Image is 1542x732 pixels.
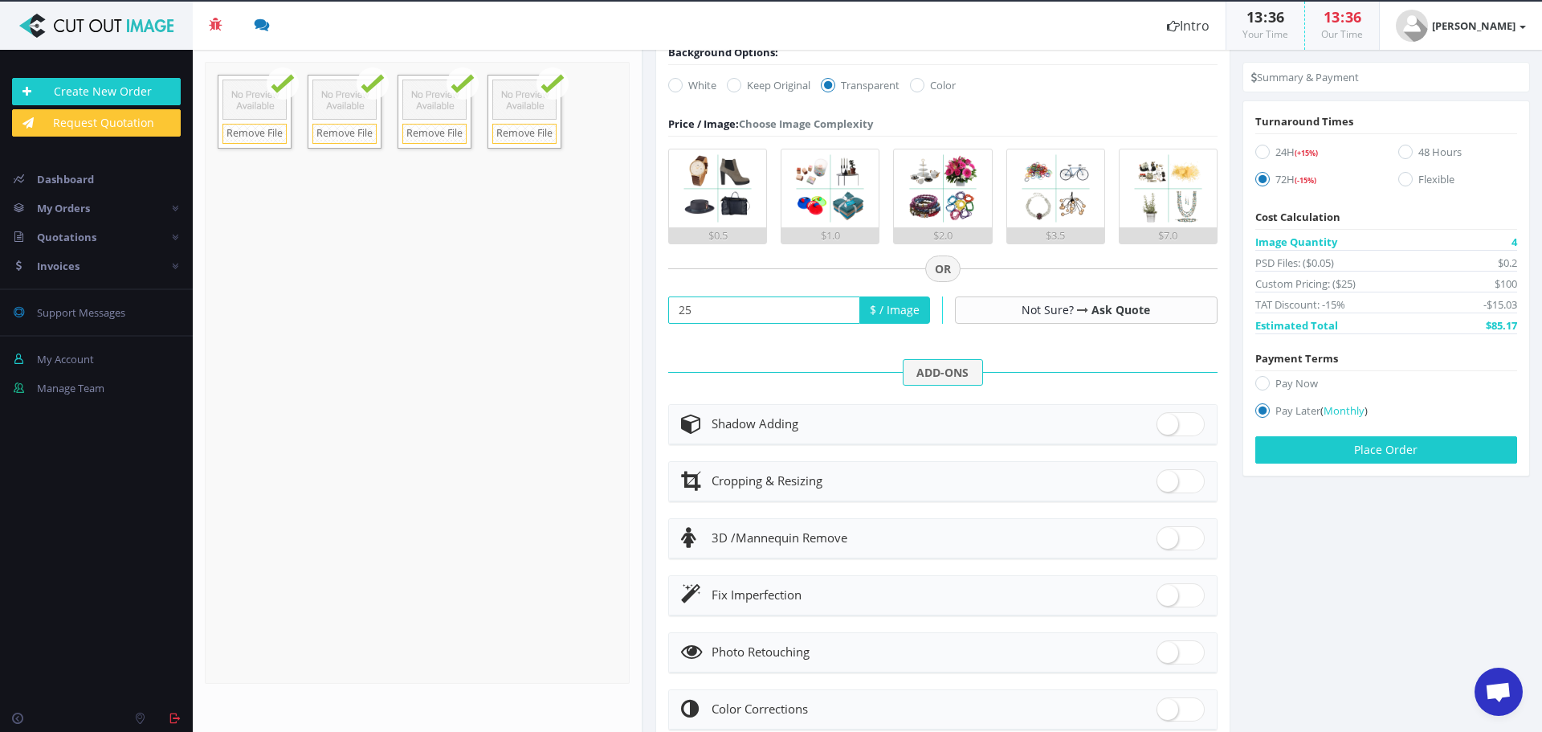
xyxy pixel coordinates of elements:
[1255,144,1374,166] label: 24H
[925,256,961,283] span: OR
[1151,2,1226,50] a: Intro
[1255,255,1334,271] span: PSD Files: ($0.05)
[12,109,181,137] a: Request Quotation
[668,44,778,60] div: Background Options:
[1255,276,1356,292] span: Custom Pricing: ($25)
[37,201,90,215] span: My Orders
[1268,7,1284,27] span: 36
[668,117,739,131] span: Price / Image:
[1255,351,1338,366] span: Payment Terms
[910,77,956,93] label: Color
[1255,375,1517,397] label: Pay Now
[1255,403,1517,424] label: Pay Later
[402,124,467,144] a: Remove File
[712,587,802,603] span: Fix Imperfection
[37,259,80,273] span: Invoices
[1495,276,1517,292] span: $100
[712,530,847,546] span: Mannequin Remove
[1324,403,1365,418] span: Monthly
[492,124,557,144] a: Remove File
[712,472,822,489] span: Cropping & Resizing
[222,124,287,144] a: Remove File
[37,352,94,366] span: My Account
[860,296,930,324] span: $ / Image
[1255,171,1374,193] label: 72H
[727,77,810,93] label: Keep Original
[1321,27,1363,41] small: Our Time
[312,124,377,144] a: Remove File
[1007,227,1104,243] div: $3.5
[1129,149,1207,227] img: 5.png
[1120,227,1217,243] div: $7.0
[1398,144,1517,166] label: 48 Hours
[668,116,873,132] div: Choose Image Complexity
[1246,7,1263,27] span: 13
[668,296,860,324] input: Your Price
[1255,114,1353,129] span: Turnaround Times
[669,227,766,243] div: $0.5
[903,359,983,386] span: ADD-ONS
[1483,296,1517,313] span: -$15.03
[1295,145,1318,159] a: (+15%)
[781,227,879,243] div: $1.0
[1255,210,1340,224] span: Cost Calculation
[1295,148,1318,158] span: (+15%)
[712,644,810,660] span: Photo Retouching
[1022,302,1074,317] span: Not Sure?
[37,230,96,244] span: Quotations
[1396,10,1428,42] img: user_default.jpg
[1255,436,1517,464] button: Place Order
[1295,172,1316,186] a: (-15%)
[1475,668,1523,716] a: Chat öffnen
[1255,317,1338,333] span: Estimated Total
[1255,296,1345,313] span: TAT Discount: -15%
[1498,255,1517,271] span: $0.2
[679,149,757,227] img: 1.png
[821,77,899,93] label: Transparent
[894,227,991,243] div: $2.0
[1251,69,1359,85] li: Summary & Payment
[1398,171,1517,193] label: Flexible
[712,530,736,546] span: 3D /
[12,78,181,105] a: Create New Order
[791,149,869,227] img: 2.png
[12,14,181,38] img: Cut Out Image
[1091,302,1150,317] a: Ask Quote
[37,172,94,186] span: Dashboard
[37,381,104,395] span: Manage Team
[904,149,982,227] img: 3.png
[1340,7,1345,27] span: :
[1511,234,1517,250] span: 4
[1295,175,1316,186] span: (-15%)
[1380,2,1542,50] a: [PERSON_NAME]
[712,701,808,717] span: Color Corrections
[1263,7,1268,27] span: :
[1324,7,1340,27] span: 13
[1486,317,1517,333] span: $85.17
[37,305,125,320] span: Support Messages
[1432,18,1515,33] strong: [PERSON_NAME]
[668,77,716,93] label: White
[1320,403,1368,418] a: (Monthly)
[1017,149,1095,227] img: 4.png
[1255,234,1337,250] span: Image Quantity
[712,415,798,431] span: Shadow Adding
[1345,7,1361,27] span: 36
[1242,27,1288,41] small: Your Time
